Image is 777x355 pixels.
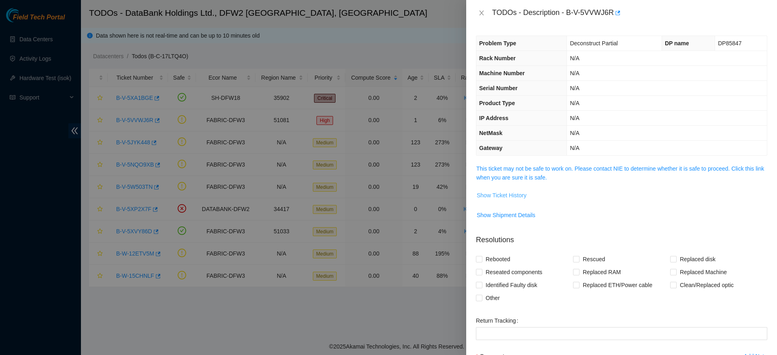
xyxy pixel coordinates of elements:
[570,145,579,151] span: N/A
[476,9,487,17] button: Close
[476,327,767,340] input: Return Tracking
[476,189,527,202] button: Show Ticket History
[479,55,516,61] span: Rack Number
[570,85,579,91] span: N/A
[677,266,730,279] span: Replaced Machine
[476,209,536,222] button: Show Shipment Details
[718,40,741,46] span: DP85847
[477,211,535,220] span: Show Shipment Details
[476,314,522,327] label: Return Tracking
[476,228,767,245] p: Resolutions
[479,100,515,106] span: Product Type
[570,55,579,61] span: N/A
[478,10,485,16] span: close
[580,253,608,266] span: Rescued
[476,165,764,181] a: This ticket may not be safe to work on. Please contact NIE to determine whether it is safe to pro...
[482,253,514,266] span: Rebooted
[665,40,689,46] span: DP name
[580,279,656,292] span: Replaced ETH/Power cable
[479,130,503,136] span: NetMask
[570,100,579,106] span: N/A
[479,40,516,46] span: Problem Type
[479,145,503,151] span: Gateway
[570,130,579,136] span: N/A
[677,279,737,292] span: Clean/Replaced optic
[479,115,508,121] span: IP Address
[479,70,525,76] span: Machine Number
[477,191,526,200] span: Show Ticket History
[482,279,541,292] span: Identified Faulty disk
[677,253,719,266] span: Replaced disk
[482,266,546,279] span: Reseated components
[479,85,518,91] span: Serial Number
[492,6,767,19] div: TODOs - Description - B-V-5VVWJ6R
[570,70,579,76] span: N/A
[482,292,503,304] span: Other
[570,40,618,46] span: Deconstruct Partial
[570,115,579,121] span: N/A
[580,266,624,279] span: Replaced RAM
